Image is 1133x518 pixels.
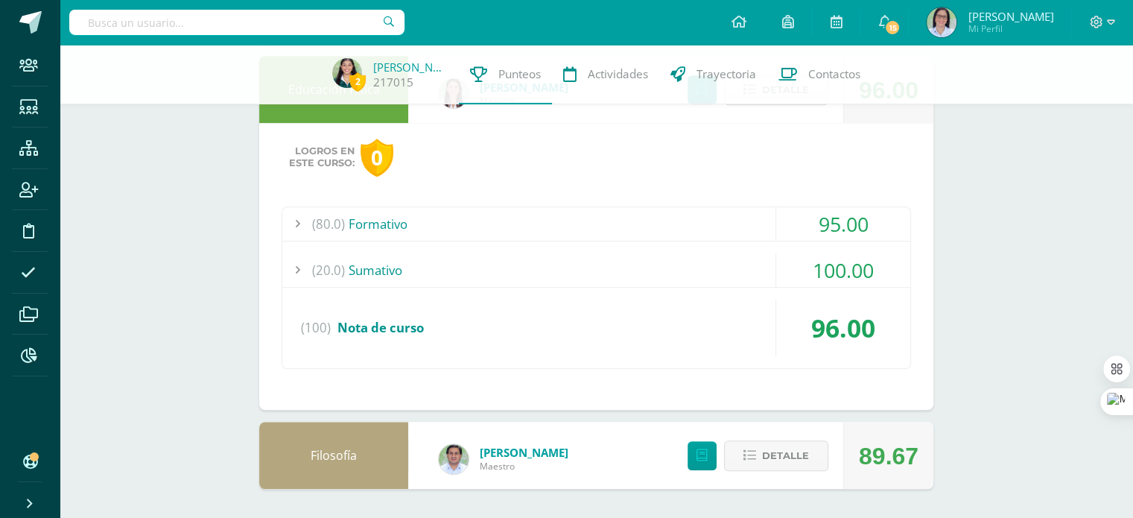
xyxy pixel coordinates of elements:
[312,207,345,241] span: (80.0)
[361,139,393,177] div: 0
[762,442,809,470] span: Detalle
[552,45,659,104] a: Actividades
[884,19,901,36] span: 15
[282,207,910,241] div: Formativo
[859,423,918,490] div: 89.67
[480,445,568,460] a: [PERSON_NAME]
[349,72,366,91] span: 2
[373,60,448,75] a: [PERSON_NAME]
[776,207,910,241] div: 95.00
[968,9,1053,24] span: [PERSON_NAME]
[312,253,345,287] span: (20.0)
[767,45,872,104] a: Contactos
[776,253,910,287] div: 100.00
[282,253,910,287] div: Sumativo
[927,7,956,37] img: 65f5ad2135174e629501159bff54d22a.png
[498,66,541,82] span: Punteos
[259,422,408,489] div: Filosofía
[332,58,362,88] img: 850e85adf1f9d6f0507dff7766d5b93b.png
[724,440,828,471] button: Detalle
[459,45,552,104] a: Punteos
[311,447,357,464] a: Filosofía
[659,45,767,104] a: Trayectoria
[588,66,648,82] span: Actividades
[696,66,756,82] span: Trayectoria
[301,300,331,356] span: (100)
[69,10,404,35] input: Busca un usuario...
[480,460,568,473] span: Maestro
[968,22,1053,35] span: Mi Perfil
[439,444,469,474] img: f767cae2d037801592f2ba1a5db71a2a.png
[373,75,413,90] a: 217015
[289,145,355,169] span: Logros en este curso:
[808,66,860,82] span: Contactos
[337,319,424,336] span: Nota de curso
[776,300,910,356] div: 96.00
